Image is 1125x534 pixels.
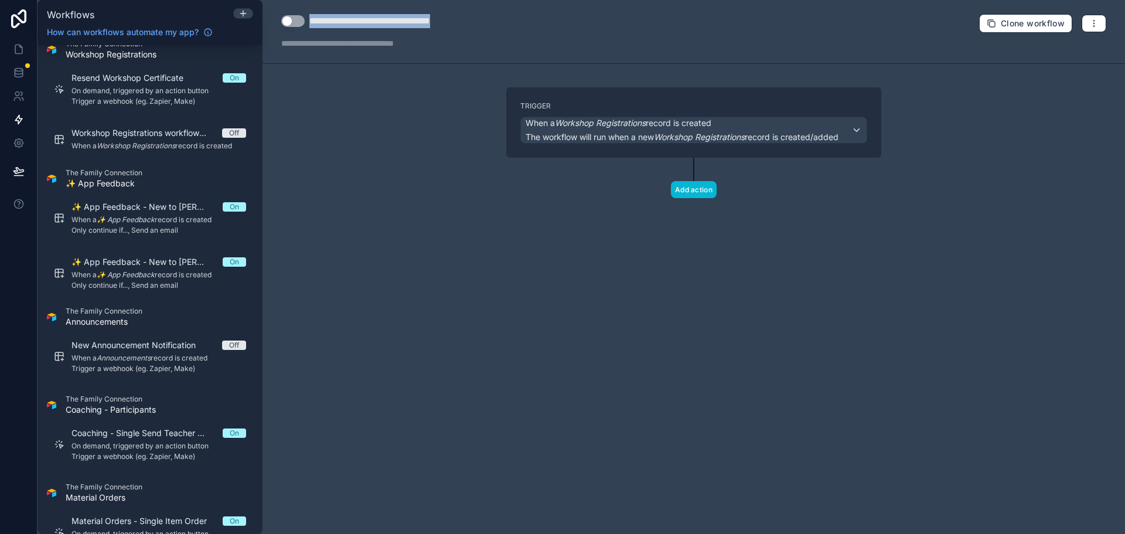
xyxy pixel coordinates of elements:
span: Workshop Registrations [66,49,156,60]
span: The Family Connection [66,482,142,492]
a: ✨ App Feedback - New to [PERSON_NAME]OnWhen a✨ App Feedbackrecord is createdOnly continue if..., ... [47,249,253,297]
div: Off [229,341,239,350]
em: Workshop Registrations [555,118,646,128]
span: When a record is created [526,117,711,129]
span: The Family Connection [66,394,156,404]
span: The Family Connection [66,168,142,178]
div: On [230,202,239,212]
span: When a record is created [71,353,246,363]
a: Workshop Registrations workflow #2OffWhen aWorkshop Registrationsrecord is created [47,120,253,159]
span: The Family Connection [66,307,142,316]
img: Airtable Logo [47,400,56,410]
img: Airtable Logo [47,312,56,322]
span: ✨ App Feedback - New to [PERSON_NAME] [71,256,223,268]
button: When aWorkshop Registrationsrecord is createdThe workflow will run when a newWorkshop Registratio... [520,117,867,144]
a: New Announcement NotificationOffWhen aAnnouncementsrecord is createdTrigger a webhook (eg. Zapier... [47,332,253,380]
span: How can workflows automate my app? [47,26,199,38]
button: Clone workflow [979,14,1072,33]
span: Trigger a webhook (eg. Zapier, Make) [71,97,246,106]
div: On [230,73,239,83]
em: ✨ App Feedback [97,215,155,224]
div: On [230,257,239,267]
span: Clone workflow [1001,18,1065,29]
span: Material Orders - Single Item Order [71,515,221,527]
span: Resend Workshop Certificate [71,72,197,84]
em: ✨ App Feedback [97,270,155,279]
a: ✨ App Feedback - New to [PERSON_NAME]OnWhen a✨ App Feedbackrecord is createdOnly continue if..., ... [47,194,253,242]
em: Announcements [97,353,151,362]
span: Workshop Registrations workflow #2 [71,127,222,139]
button: Add action [671,181,717,198]
span: Coaching - Participants [66,404,156,416]
span: Trigger a webhook (eg. Zapier, Make) [71,452,246,461]
img: Airtable Logo [47,488,56,498]
span: Workflows [47,9,94,21]
span: ✨ App Feedback [66,178,142,189]
div: scrollable content [37,45,262,534]
img: Airtable Logo [47,174,56,183]
div: On [230,428,239,438]
span: Material Orders [66,492,142,504]
span: The workflow will run when a new record is created/added [526,132,838,142]
span: Only continue if..., Send an email [71,281,246,290]
span: Coaching - Single Send Teacher Self-Assessment Link [71,427,223,439]
div: On [230,516,239,526]
span: New Announcement Notification [71,339,210,351]
a: How can workflows automate my app? [42,26,217,38]
label: Trigger [520,101,867,111]
span: When a record is created [71,270,246,280]
span: Only continue if..., Send an email [71,226,246,235]
span: When a record is created [71,141,246,151]
a: Resend Workshop CertificateOnOn demand, triggered by an action buttonTrigger a webhook (eg. Zapie... [47,65,253,113]
span: Trigger a webhook (eg. Zapier, Make) [71,364,246,373]
span: When a record is created [71,215,246,225]
a: Coaching - Single Send Teacher Self-Assessment LinkOnOn demand, triggered by an action buttonTrig... [47,420,253,468]
em: Workshop Registrations [97,141,175,150]
div: Off [229,128,239,138]
span: On demand, triggered by an action button [71,86,246,96]
em: Workshop Registrations [654,132,745,142]
span: Announcements [66,316,142,328]
span: ✨ App Feedback - New to [PERSON_NAME] [71,201,223,213]
span: On demand, triggered by an action button [71,441,246,451]
img: Airtable Logo [47,45,56,55]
